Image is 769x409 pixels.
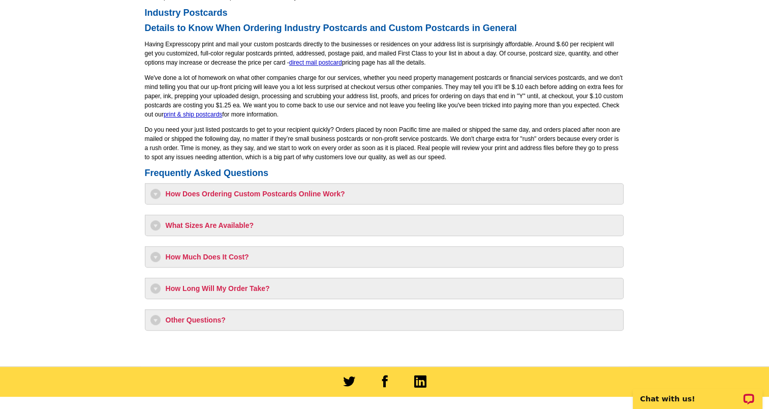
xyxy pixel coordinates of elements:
[150,220,618,230] h3: What Sizes Are Available?
[145,8,624,19] h2: Industry Postcards
[150,283,618,294] h3: How Long Will My Order Take?
[145,125,624,162] p: Do you need your just listed postcards to get to your recipient quickly? Orders placed by noon Pa...
[145,23,517,33] strong: Details to Know When Ordering Industry Postcards and Custom Postcards in General
[289,59,342,66] a: direct mail postcard
[150,189,618,199] h3: How Does Ordering Custom Postcards Online Work?
[150,315,618,325] h3: Other Questions?
[626,377,769,409] iframe: LiveChat chat widget
[145,40,624,67] p: Having Expresscopy print and mail your custom postcards directly to the businesses or residences ...
[164,111,222,118] a: print & ship postcards
[145,168,624,179] h2: Frequently Asked Questions
[145,73,624,119] p: We've done a lot of homework on what other companies charge for our services, whether you need pr...
[150,252,618,262] h3: How Much Does It Cost?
